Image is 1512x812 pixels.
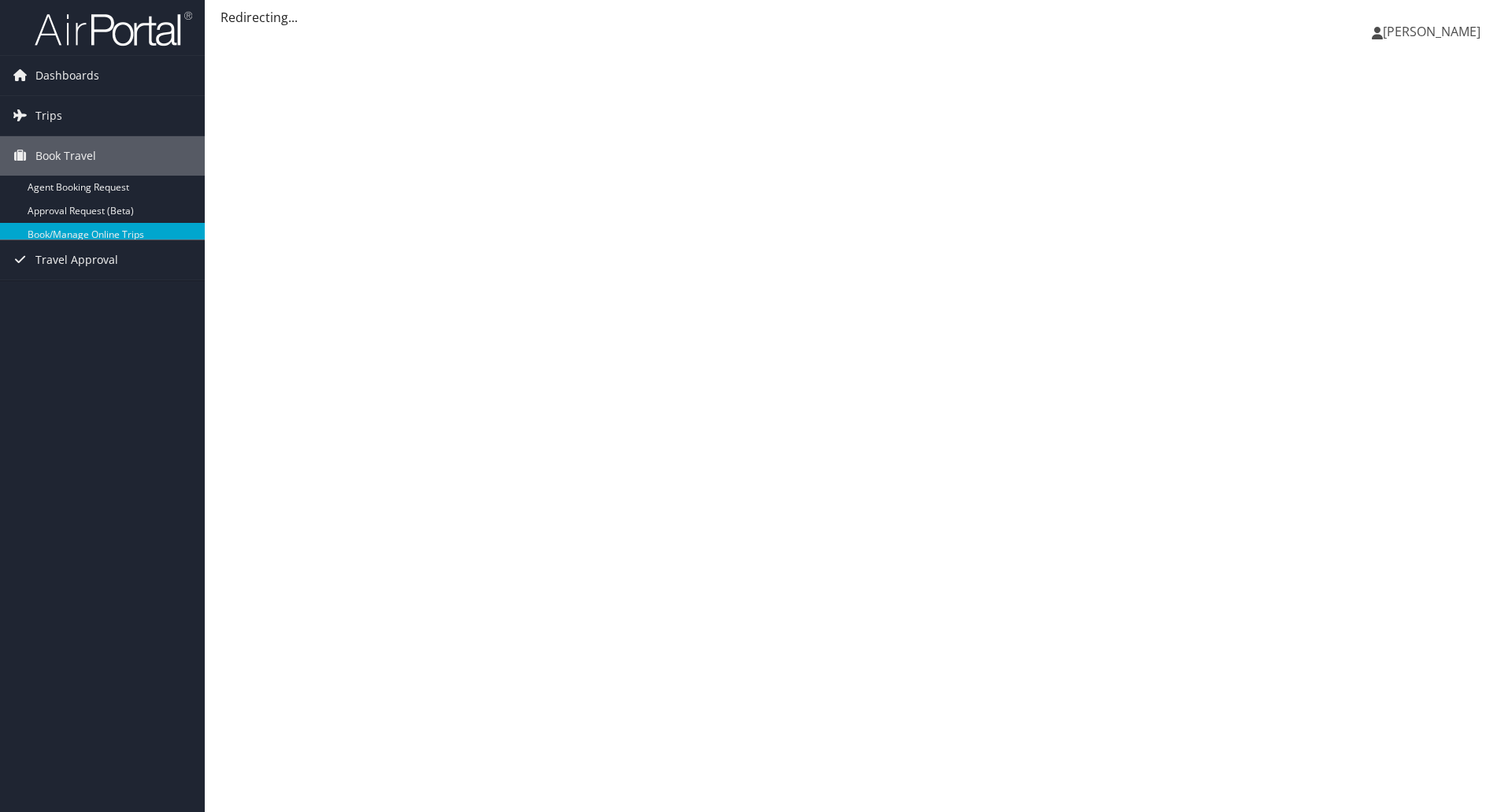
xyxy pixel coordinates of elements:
[35,10,192,47] img: airportal-logo.png
[35,136,96,176] span: Book Travel
[1383,23,1480,40] span: [PERSON_NAME]
[220,8,1496,27] div: Redirecting...
[35,96,62,135] span: Trips
[35,240,118,280] span: Travel Approval
[35,56,99,95] span: Dashboards
[1372,8,1496,55] a: [PERSON_NAME]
